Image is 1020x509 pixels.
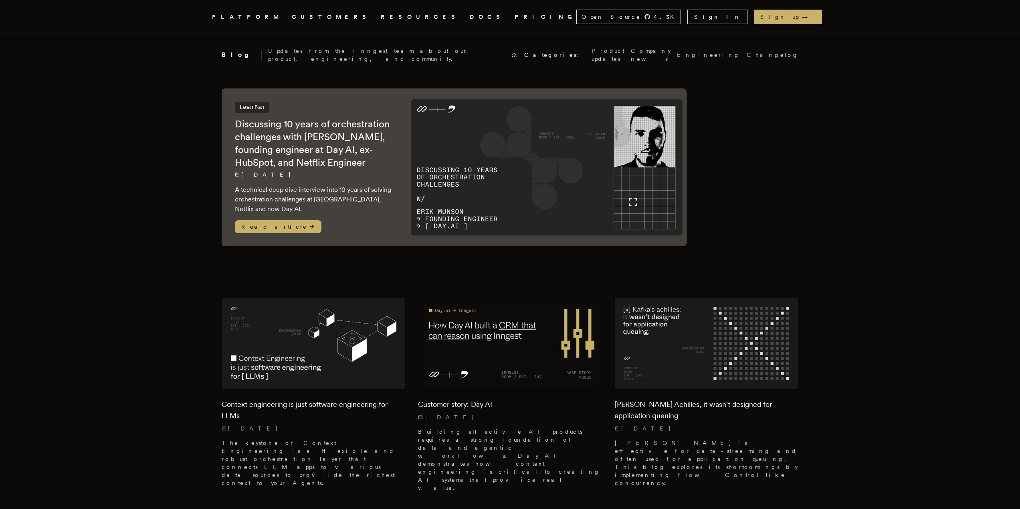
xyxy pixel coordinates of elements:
a: CUSTOMERS [292,12,371,22]
h2: Discussing 10 years of orchestration challenges with [PERSON_NAME], founding engineer at Day AI, ... [235,118,395,169]
a: Sign In [687,10,747,24]
p: Building effective AI products requires a strong foundation of data and agentic workflows. Day AI... [418,428,602,492]
a: Company news [631,47,671,63]
img: Featured image for Kafka's Achilles, it wasn't designed for application queuing blog post [615,298,799,389]
h2: Context engineering is just software engineering for LLMs [222,399,406,421]
a: Engineering [677,51,740,59]
h2: Customer story: Day AI [418,399,602,410]
button: RESOURCES [381,12,460,22]
a: Latest PostDiscussing 10 years of orchestration challenges with [PERSON_NAME], founding engineer ... [222,89,687,246]
span: Categories: [524,51,585,59]
img: Featured image for Discussing 10 years of orchestration challenges with Erik Munson, founding eng... [411,99,683,235]
p: The keystone of Context Engineering is a flexible and robust orchestration layer that connects LL... [222,439,406,487]
span: → [802,13,816,21]
span: Open Source [582,13,641,21]
a: DOCS [470,12,505,22]
a: Product updates [592,47,624,63]
p: [DATE] [418,413,602,421]
h2: [PERSON_NAME] Achilles, it wasn't designed for application queuing [615,399,799,421]
h2: Blog [222,50,262,60]
span: 4.3 K [654,13,679,21]
img: Featured image for Context engineering is just software engineering for LLMs blog post [222,298,406,389]
p: Updates from the Inngest team about our product, engineering, and community. [268,47,505,63]
p: [DATE] [222,425,406,433]
a: Featured image for Customer story: Day AI blog postCustomer story: Day AI[DATE] Building effectiv... [418,298,602,498]
a: Featured image for Context engineering is just software engineering for LLMs blog postContext eng... [222,298,406,493]
span: Latest Post [235,102,269,113]
img: Featured image for Customer story: Day AI blog post [418,298,602,389]
button: PLATFORM [212,12,282,22]
a: Sign up [754,10,822,24]
p: [DATE] [235,171,395,179]
a: Featured image for Kafka's Achilles, it wasn't designed for application queuing blog post[PERSON_... [615,298,799,493]
span: Read article [235,220,321,233]
a: Changelog [747,51,799,59]
p: [DATE] [615,425,799,433]
a: PRICING [515,12,576,22]
p: [PERSON_NAME] is effective for data-streaming and often used for application queuing. This blog e... [615,439,799,487]
p: A technical deep dive interview into 10 years of solving orchestration challenges at [GEOGRAPHIC_... [235,185,395,214]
